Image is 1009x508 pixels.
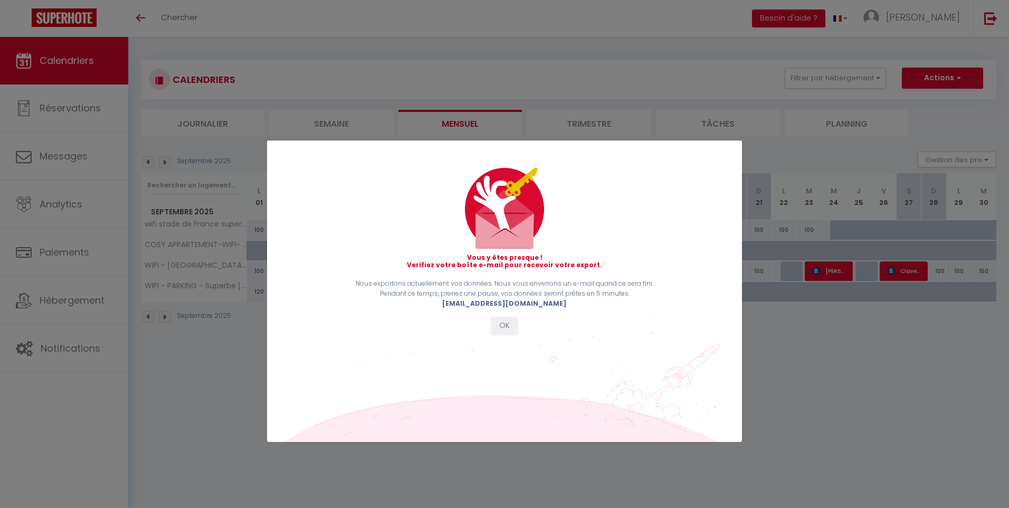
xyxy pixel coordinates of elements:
img: mail [465,167,544,249]
b: [EMAIL_ADDRESS][DOMAIN_NAME] [442,299,567,308]
button: OK [491,317,518,335]
strong: Vous y êtes presque ! Verifiez votre boîte e-mail pour recevoir votre export. [407,253,602,269]
p: Nous exportons actuellement vos données. Nous vous enverrons un e-mail quand ce sera fini. [283,279,726,289]
p: Pendant ce temps, prenez une pause, vos données seront prêtes en 5 minutes. [283,289,726,299]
